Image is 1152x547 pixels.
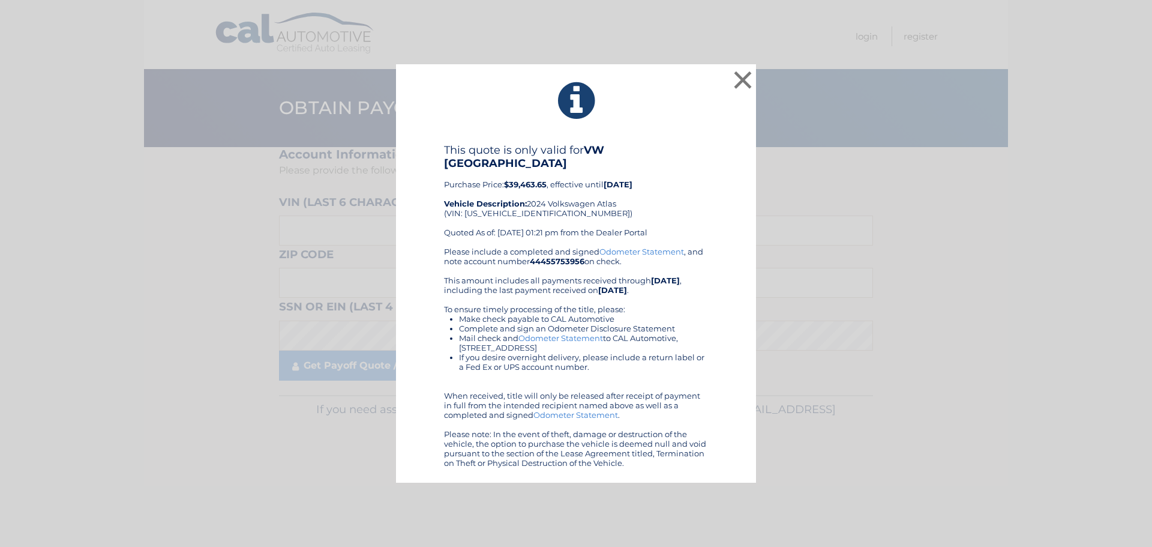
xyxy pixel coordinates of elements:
b: VW [GEOGRAPHIC_DATA] [444,144,604,170]
a: Odometer Statement [518,333,603,343]
li: Make check payable to CAL Automotive [459,314,708,324]
li: Complete and sign an Odometer Disclosure Statement [459,324,708,333]
div: Please include a completed and signed , and note account number on check. This amount includes al... [444,247,708,468]
a: Odometer Statement [599,247,684,256]
a: Odometer Statement [533,410,618,420]
li: Mail check and to CAL Automotive, [STREET_ADDRESS] [459,333,708,352]
li: If you desire overnight delivery, please include a return label or a Fed Ex or UPS account number. [459,352,708,372]
b: 44455753956 [530,256,584,266]
button: × [731,68,755,92]
h4: This quote is only valid for [444,144,708,170]
div: Purchase Price: , effective until 2024 Volkswagen Atlas (VIN: [US_VEHICLE_IDENTIFICATION_NUMBER])... [444,144,708,247]
strong: Vehicle Description: [444,199,527,208]
b: $39,463.65 [504,180,547,189]
b: [DATE] [651,276,680,285]
b: [DATE] [598,285,627,295]
b: [DATE] [604,180,632,189]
